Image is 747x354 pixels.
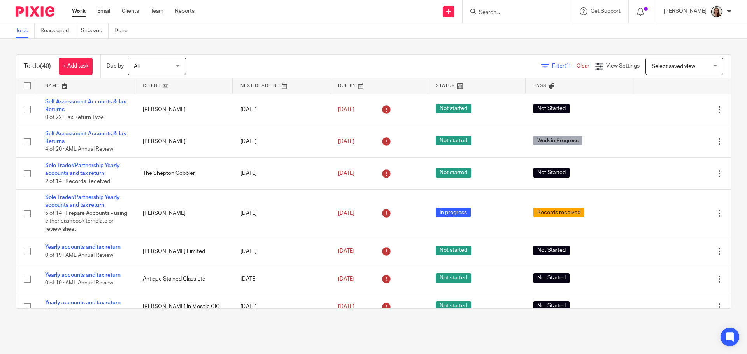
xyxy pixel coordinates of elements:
[45,115,104,120] span: 0 of 22 · Tax Return Type
[175,7,195,15] a: Reports
[24,62,51,70] h1: To do
[338,171,354,176] span: [DATE]
[233,265,330,293] td: [DATE]
[577,63,589,69] a: Clear
[135,157,233,189] td: The Shepton Cobbler
[107,62,124,70] p: Due by
[233,190,330,237] td: [DATE]
[233,157,330,189] td: [DATE]
[436,246,471,255] span: Not started
[40,23,75,38] a: Reassigned
[652,64,695,69] span: Select saved view
[233,293,330,321] td: [DATE]
[533,84,547,88] span: Tags
[59,58,93,75] a: + Add task
[338,276,354,282] span: [DATE]
[40,63,51,69] span: (40)
[533,208,584,217] span: Records received
[45,244,121,250] a: Yearly accounts and tax return
[135,126,233,157] td: [PERSON_NAME]
[436,301,471,311] span: Not started
[533,246,570,255] span: Not Started
[533,301,570,311] span: Not Started
[338,107,354,112] span: [DATE]
[606,63,640,69] span: View Settings
[436,208,471,217] span: In progress
[45,99,126,112] a: Self Assessment Accounts & Tax Returns
[45,131,126,144] a: Self Assessment Accounts & Tax Returns
[533,168,570,178] span: Not Started
[233,94,330,126] td: [DATE]
[338,304,354,309] span: [DATE]
[436,168,471,178] span: Not started
[478,9,548,16] input: Search
[135,94,233,126] td: [PERSON_NAME]
[72,7,86,15] a: Work
[45,280,113,286] span: 0 of 19 · AML Annual Review
[16,6,54,17] img: Pixie
[97,7,110,15] a: Email
[135,265,233,293] td: Antique Stained Glass Ltd
[233,237,330,265] td: [DATE]
[552,63,577,69] span: Filter
[591,9,621,14] span: Get Support
[45,253,113,258] span: 0 of 19 · AML Annual Review
[151,7,163,15] a: Team
[45,163,120,176] a: Sole Trader/Partnership Yearly accounts and tax return
[135,293,233,321] td: [PERSON_NAME] In Mosaic CIC
[135,237,233,265] td: [PERSON_NAME] Limited
[533,136,582,145] span: Work in Progress
[338,139,354,144] span: [DATE]
[565,63,571,69] span: (1)
[45,211,127,232] span: 5 of 14 · Prepare Accounts - using either cashbook template or review sheet
[114,23,133,38] a: Done
[45,300,121,305] a: Yearly accounts and tax return
[122,7,139,15] a: Clients
[45,195,120,208] a: Sole Trader/Partnership Yearly accounts and tax return
[338,211,354,216] span: [DATE]
[135,190,233,237] td: [PERSON_NAME]
[134,64,140,69] span: All
[533,273,570,283] span: Not Started
[436,273,471,283] span: Not started
[710,5,723,18] img: Profile.png
[45,308,113,314] span: 2 of 19 · AML Annual Review
[45,147,113,152] span: 4 of 20 · AML Annual Review
[436,136,471,145] span: Not started
[664,7,707,15] p: [PERSON_NAME]
[533,104,570,113] span: Not Started
[45,272,121,278] a: Yearly accounts and tax return
[16,23,35,38] a: To do
[81,23,109,38] a: Snoozed
[45,179,110,184] span: 2 of 14 · Records Received
[436,104,471,113] span: Not started
[233,126,330,157] td: [DATE]
[338,248,354,254] span: [DATE]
